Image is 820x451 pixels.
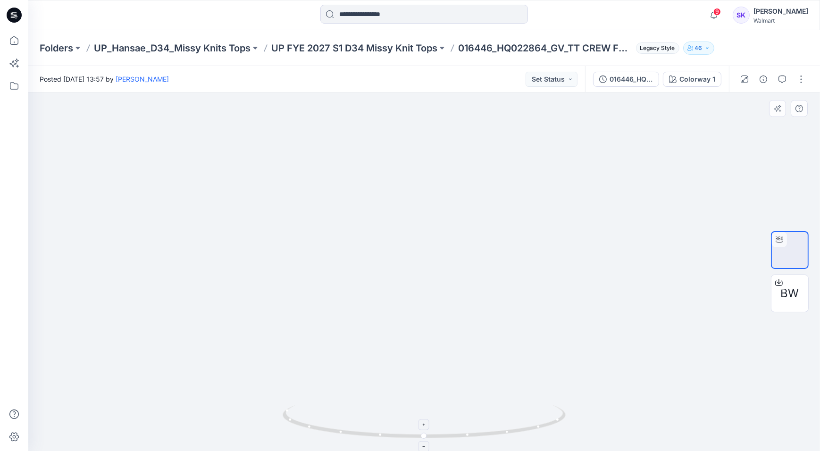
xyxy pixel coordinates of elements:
[632,42,679,55] button: Legacy Style
[713,8,721,16] span: 9
[40,42,73,55] a: Folders
[683,42,714,55] button: 46
[756,72,771,87] button: Details
[271,42,437,55] a: UP FYE 2027 S1 D34 Missy Knit Tops
[679,74,715,84] div: Colorway 1
[116,75,169,83] a: [PERSON_NAME]
[695,43,703,53] p: 46
[753,6,808,17] div: [PERSON_NAME]
[636,42,679,54] span: Legacy Style
[94,42,251,55] a: UP_Hansae_D34_Missy Knits Tops
[40,74,169,84] span: Posted [DATE] 13:57 by
[753,17,808,24] div: Walmart
[733,7,750,24] div: SK
[781,285,799,302] span: BW
[610,74,653,84] div: 016446_HQ022864_GV_TT CREW FLUTTER SS TOP
[593,72,659,87] button: 016446_HQ022864_GV_TT CREW FLUTTER SS TOP
[458,42,632,55] p: 016446_HQ022864_GV_TT CREW FLUTTER SS TOP
[663,72,721,87] button: Colorway 1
